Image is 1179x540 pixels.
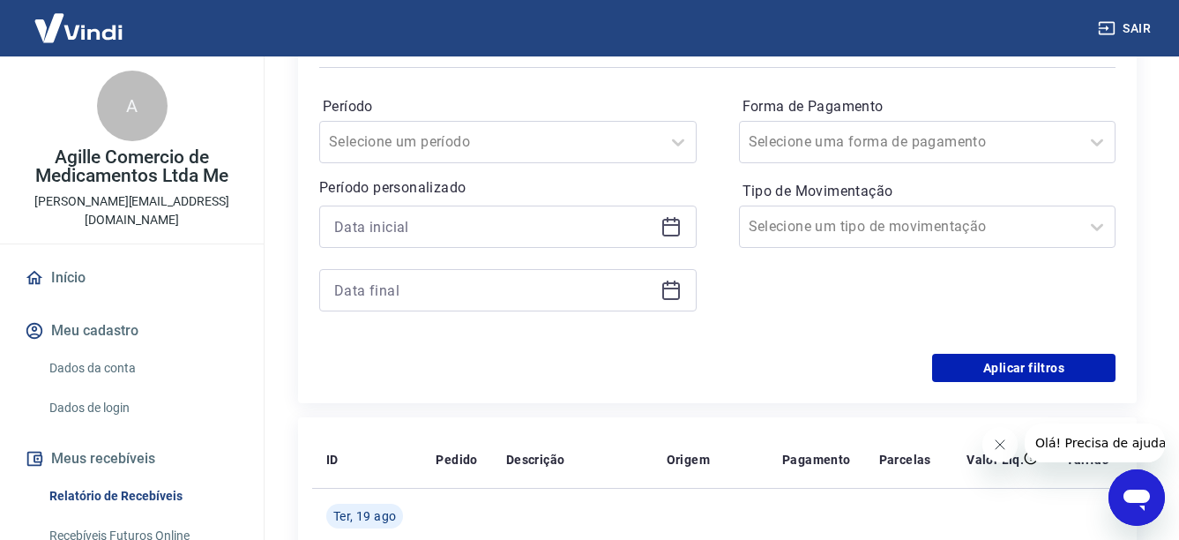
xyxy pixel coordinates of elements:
[333,507,396,525] span: Ter, 19 ago
[21,311,243,350] button: Meu cadastro
[982,427,1018,462] iframe: Fechar mensagem
[506,451,565,469] p: Descrição
[21,259,243,297] a: Início
[436,451,477,469] p: Pedido
[1025,424,1165,462] iframe: Mensagem da empresa
[966,451,1024,469] p: Valor Líq.
[334,214,653,240] input: Data inicial
[42,478,243,514] a: Relatório de Recebíveis
[742,96,1113,117] label: Forma de Pagamento
[319,177,697,199] p: Período personalizado
[1108,469,1165,526] iframe: Botão para abrir a janela de mensagens
[742,181,1113,202] label: Tipo de Movimentação
[21,439,243,478] button: Meus recebíveis
[326,451,339,469] p: ID
[14,192,250,229] p: [PERSON_NAME][EMAIL_ADDRESS][DOMAIN_NAME]
[11,12,148,26] span: Olá! Precisa de ajuda?
[42,390,243,426] a: Dados de login
[323,96,693,117] label: Período
[782,451,851,469] p: Pagamento
[932,354,1116,382] button: Aplicar filtros
[97,71,168,141] div: A
[334,277,653,304] input: Data final
[879,451,931,469] p: Parcelas
[1094,12,1158,45] button: Sair
[21,1,136,55] img: Vindi
[14,148,250,185] p: Agille Comercio de Medicamentos Ltda Me
[42,350,243,386] a: Dados da conta
[667,451,710,469] p: Origem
